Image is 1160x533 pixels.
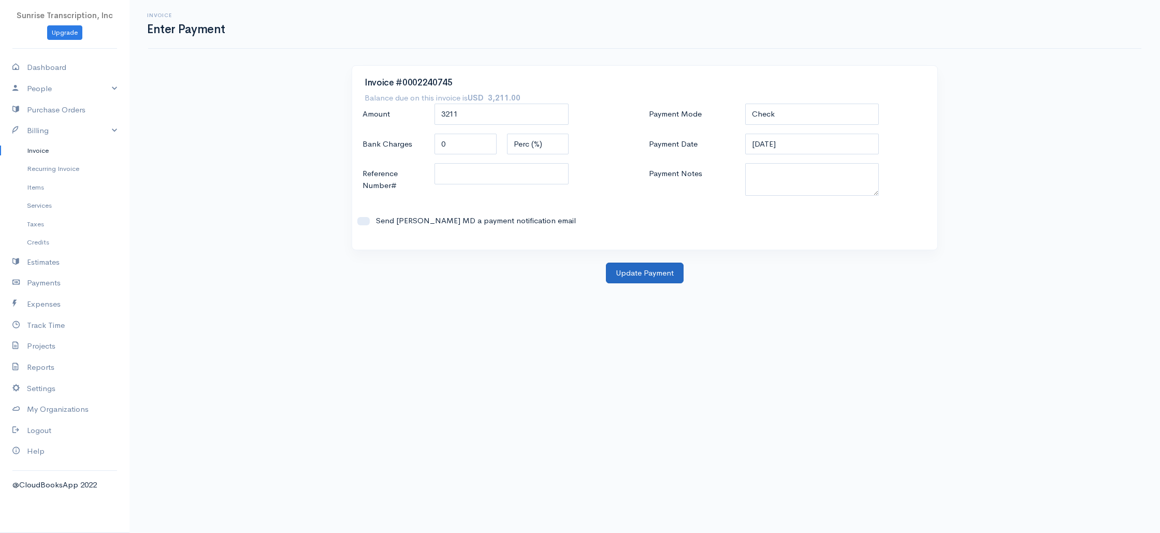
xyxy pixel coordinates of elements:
[365,93,520,103] h7: Balance due on this invoice is
[47,25,82,40] a: Upgrade
[357,134,429,155] label: Bank Charges
[147,23,225,36] h1: Enter Payment
[370,215,635,227] label: Send [PERSON_NAME] MD a payment notification email
[147,12,225,18] h6: Invoice
[17,10,113,20] span: Sunrise Transcription, Inc
[644,163,740,195] label: Payment Notes
[12,479,117,491] div: @CloudBooksApp 2022
[357,104,429,125] label: Amount
[365,78,925,88] h3: Invoice #0002240745
[644,134,740,155] label: Payment Date
[644,104,740,125] label: Payment Mode
[357,163,429,196] label: Reference Number#
[468,93,520,103] strong: USD 3,211.00
[606,263,684,284] button: Update Payment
